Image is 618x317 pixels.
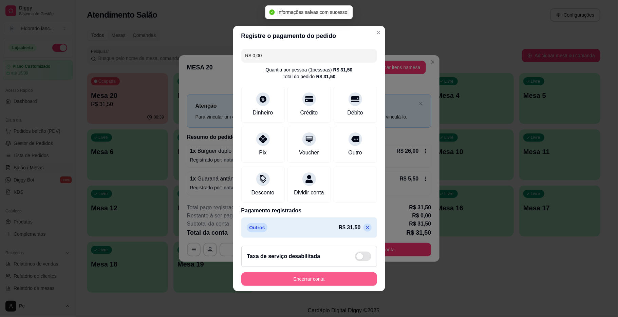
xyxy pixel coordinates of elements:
p: Pagamento registrados [241,207,377,215]
div: R$ 31,50 [316,73,336,80]
button: Encerrar conta [241,272,377,286]
div: Crédito [300,109,318,117]
p: Outros [247,223,268,232]
button: Close [373,27,384,38]
input: Ex.: hambúrguer de cordeiro [245,49,373,62]
span: Informações salvas com sucesso! [277,9,349,15]
div: Quantia por pessoa ( 1 pessoas) [265,66,352,73]
header: Registre o pagamento do pedido [233,26,385,46]
div: R$ 31,50 [333,66,353,73]
div: Dinheiro [253,109,273,117]
p: R$ 31,50 [339,224,361,232]
div: Dividir conta [294,189,324,197]
div: Desconto [251,189,275,197]
div: Total do pedido [283,73,336,80]
div: Pix [259,149,266,157]
h2: Taxa de serviço desabilitada [247,252,320,260]
span: check-circle [269,9,275,15]
div: Voucher [299,149,319,157]
div: Débito [347,109,363,117]
div: Outro [348,149,362,157]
